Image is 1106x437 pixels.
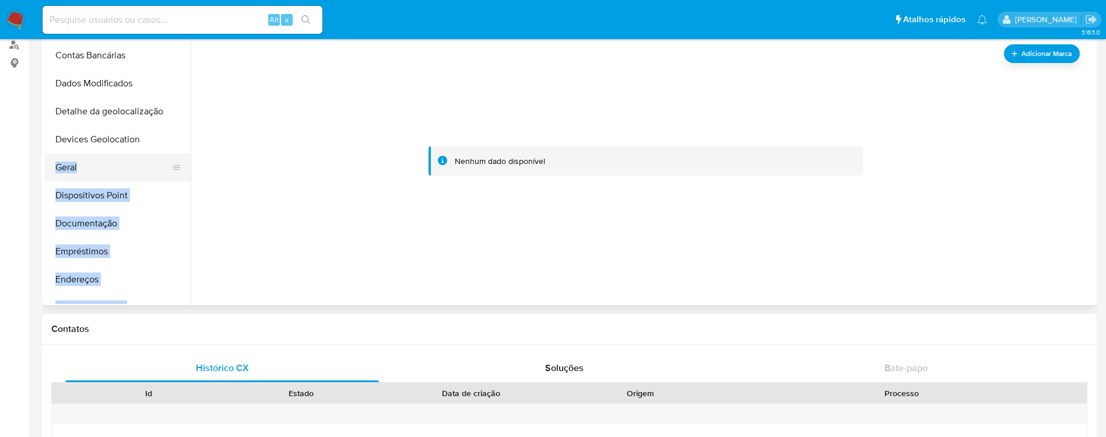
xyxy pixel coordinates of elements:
[45,181,191,209] button: Dispositivos Point
[45,97,191,125] button: Detalhe da geolocalização
[977,15,987,25] a: Notificações
[233,387,370,399] div: Estado
[725,387,1079,399] div: Processo
[269,14,279,25] span: Alt
[45,209,191,237] button: Documentação
[294,12,318,28] button: search-icon
[80,387,217,399] div: Id
[45,41,191,69] button: Contas Bancárias
[45,69,191,97] button: Dados Modificados
[285,14,289,25] span: s
[51,323,1087,335] h1: Contatos
[1082,27,1100,37] span: 3.163.0
[545,361,584,375] span: Soluções
[43,12,322,27] input: Pesquise usuários ou casos...
[573,387,709,399] div: Origem
[903,13,965,26] span: Atalhos rápidos
[1085,13,1097,26] a: Sair
[386,387,556,399] div: Data de criação
[1015,14,1081,25] p: marcos.borges@mercadopago.com.br
[196,361,249,375] span: Histórico CX
[45,153,181,181] button: Geral
[45,293,191,321] button: Fecha Compliant
[45,125,191,153] button: Devices Geolocation
[45,265,191,293] button: Endereços
[45,237,191,265] button: Empréstimos
[884,361,928,375] span: Bate-papo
